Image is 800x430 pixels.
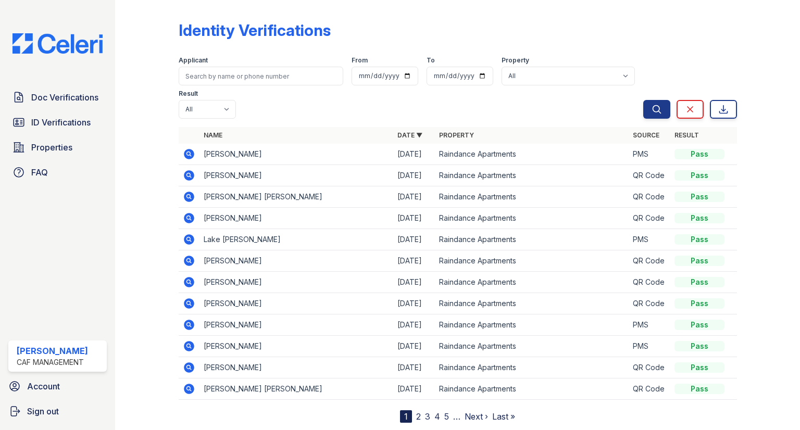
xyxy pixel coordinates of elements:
[199,208,393,229] td: [PERSON_NAME]
[674,256,724,266] div: Pass
[393,272,435,293] td: [DATE]
[416,411,421,422] a: 2
[199,250,393,272] td: [PERSON_NAME]
[465,411,488,422] a: Next ›
[629,250,670,272] td: QR Code
[629,272,670,293] td: QR Code
[674,192,724,202] div: Pass
[435,144,629,165] td: Raindance Apartments
[393,314,435,336] td: [DATE]
[393,378,435,400] td: [DATE]
[629,165,670,186] td: QR Code
[629,378,670,400] td: QR Code
[633,131,659,139] a: Source
[199,336,393,357] td: [PERSON_NAME]
[31,166,48,179] span: FAQ
[199,144,393,165] td: [PERSON_NAME]
[4,376,111,397] a: Account
[444,411,449,422] a: 5
[27,405,59,418] span: Sign out
[199,378,393,400] td: [PERSON_NAME] [PERSON_NAME]
[629,208,670,229] td: QR Code
[629,336,670,357] td: PMS
[435,272,629,293] td: Raindance Apartments
[435,314,629,336] td: Raindance Apartments
[435,208,629,229] td: Raindance Apartments
[393,144,435,165] td: [DATE]
[674,384,724,394] div: Pass
[492,411,515,422] a: Last »
[17,357,88,368] div: CAF Management
[434,411,440,422] a: 4
[393,165,435,186] td: [DATE]
[674,298,724,309] div: Pass
[393,208,435,229] td: [DATE]
[435,165,629,186] td: Raindance Apartments
[435,186,629,208] td: Raindance Apartments
[199,314,393,336] td: [PERSON_NAME]
[4,401,111,422] a: Sign out
[199,357,393,378] td: [PERSON_NAME]
[435,357,629,378] td: Raindance Apartments
[674,320,724,330] div: Pass
[435,293,629,314] td: Raindance Apartments
[17,345,88,357] div: [PERSON_NAME]
[397,131,422,139] a: Date ▼
[400,410,412,423] div: 1
[199,186,393,208] td: [PERSON_NAME] [PERSON_NAME]
[629,314,670,336] td: PMS
[393,293,435,314] td: [DATE]
[674,131,699,139] a: Result
[629,144,670,165] td: PMS
[435,250,629,272] td: Raindance Apartments
[629,357,670,378] td: QR Code
[393,250,435,272] td: [DATE]
[674,149,724,159] div: Pass
[4,33,111,54] img: CE_Logo_Blue-a8612792a0a2168367f1c8372b55b34899dd931a85d93a1a3d3e32e68fde9ad4.png
[674,341,724,351] div: Pass
[204,131,222,139] a: Name
[352,56,368,65] label: From
[179,67,343,85] input: Search by name or phone number
[393,357,435,378] td: [DATE]
[393,229,435,250] td: [DATE]
[435,378,629,400] td: Raindance Apartments
[199,293,393,314] td: [PERSON_NAME]
[27,380,60,393] span: Account
[674,170,724,181] div: Pass
[31,141,72,154] span: Properties
[502,56,529,65] label: Property
[179,21,331,40] div: Identity Verifications
[8,162,107,183] a: FAQ
[629,186,670,208] td: QR Code
[427,56,435,65] label: To
[435,229,629,250] td: Raindance Apartments
[629,229,670,250] td: PMS
[31,91,98,104] span: Doc Verifications
[435,336,629,357] td: Raindance Apartments
[674,362,724,373] div: Pass
[179,90,198,98] label: Result
[199,272,393,293] td: [PERSON_NAME]
[31,116,91,129] span: ID Verifications
[8,87,107,108] a: Doc Verifications
[199,165,393,186] td: [PERSON_NAME]
[453,410,460,423] span: …
[8,137,107,158] a: Properties
[674,234,724,245] div: Pass
[179,56,208,65] label: Applicant
[425,411,430,422] a: 3
[8,112,107,133] a: ID Verifications
[629,293,670,314] td: QR Code
[199,229,393,250] td: Lake [PERSON_NAME]
[393,186,435,208] td: [DATE]
[674,213,724,223] div: Pass
[393,336,435,357] td: [DATE]
[674,277,724,287] div: Pass
[439,131,474,139] a: Property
